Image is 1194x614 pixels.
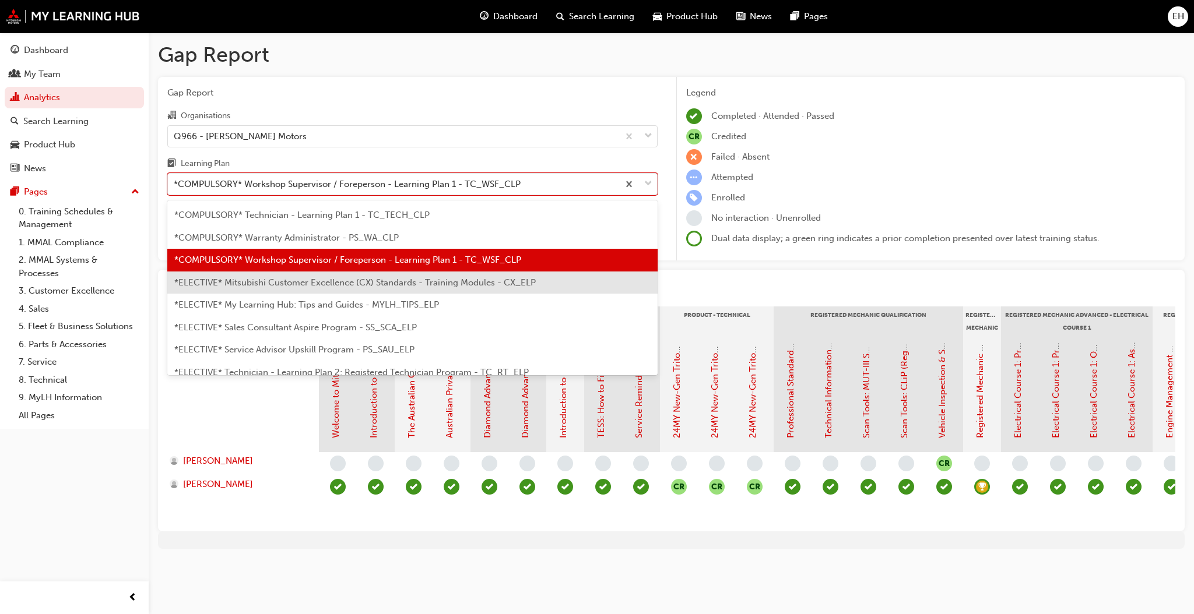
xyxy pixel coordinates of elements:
span: learningRecordVerb_ACHIEVE-icon [974,479,990,495]
a: 0. Training Schedules & Management [14,203,144,234]
a: 1. MMAL Compliance [14,234,144,252]
span: EH [1172,10,1184,23]
span: *ELECTIVE* My Learning Hub: Tips and Guides - MYLH_TIPS_ELP [174,299,439,310]
span: News [750,10,772,23]
span: learningRecordVerb_FAIL-icon [686,149,702,165]
button: Pages [5,181,144,203]
span: learningRecordVerb_NONE-icon [861,456,876,471]
span: learningRecordVerb_NONE-icon [785,456,800,471]
span: search-icon [556,9,564,24]
span: *ELECTIVE* Service Advisor Upskill Program - PS_SAU_ELP [174,344,415,355]
span: learningRecordVerb_PASS-icon [1012,479,1028,495]
a: 3. Customer Excellence [14,282,144,300]
span: learningRecordVerb_NONE-icon [633,456,649,471]
span: pages-icon [10,187,19,197]
span: news-icon [10,164,19,174]
span: Dual data display; a green ring indicates a prior completion presented over latest training status. [711,233,1100,244]
span: learningRecordVerb_COMPLETE-icon [595,479,611,495]
a: Introduction to MiDealerAssist [558,316,568,438]
div: *COMPULSORY* Workshop Supervisor / Foreperson - Learning Plan 1 - TC_WSF_CLP [174,178,521,191]
span: learningRecordVerb_NONE-icon [557,456,573,471]
span: guage-icon [10,45,19,56]
span: learningRecordVerb_PASS-icon [444,479,459,495]
div: Registered Mechanic Qualification [774,306,963,336]
div: Pages [24,185,48,199]
button: DashboardMy TeamAnalyticsSearch LearningProduct HubNews [5,37,144,181]
span: learningRecordVerb_NONE-icon [595,456,611,471]
a: [PERSON_NAME] [170,478,308,491]
a: 2. MMAL Systems & Processes [14,251,144,282]
span: learningRecordVerb_PASS-icon [519,479,535,495]
a: news-iconNews [727,5,781,29]
div: Dashboard [24,44,68,57]
span: learningRecordVerb_ATTEMPT-icon [686,170,702,185]
span: learningplan-icon [167,159,176,170]
div: Registered Mechanic Advanced - Electrical Course 1 [1001,306,1153,336]
span: learningRecordVerb_NONE-icon [709,456,725,471]
span: chart-icon [10,93,19,103]
span: pages-icon [791,9,799,24]
button: null-icon [936,456,952,471]
span: [PERSON_NAME] [183,478,253,491]
span: learningRecordVerb_PASS-icon [557,479,573,495]
span: learningRecordVerb_PASS-icon [1126,479,1142,495]
span: learningRecordVerb_NONE-icon [444,456,459,471]
span: prev-icon [128,591,137,605]
div: Learning Plan [181,158,230,170]
span: learningRecordVerb_NONE-icon [1050,456,1066,471]
span: learningRecordVerb_PASS-icon [898,479,914,495]
span: learningRecordVerb_PASS-icon [633,479,649,495]
span: *ELECTIVE* Mitsubishi Customer Excellence (CX) Standards - Training Modules - CX_ELP [174,277,536,288]
a: Product Hub [5,134,144,156]
span: Credited [711,131,746,142]
span: null-icon [747,479,763,495]
a: pages-iconPages [781,5,837,29]
span: learningRecordVerb_NONE-icon [671,456,687,471]
span: learningRecordVerb_ENROLL-icon [686,190,702,206]
h1: Gap Report [158,42,1185,68]
span: learningRecordVerb_NONE-icon [747,456,763,471]
a: My Team [5,63,144,85]
span: learningRecordVerb_ATTEND-icon [1088,479,1104,495]
a: mmal [6,9,140,24]
div: Organisations [181,110,230,122]
span: up-icon [131,185,139,200]
span: learningRecordVerb_PASS-icon [368,479,384,495]
span: *COMPULSORY* Technician - Learning Plan 1 - TC_TECH_CLP [174,210,430,220]
button: null-icon [671,479,687,495]
span: car-icon [10,140,19,150]
span: *COMPULSORY* Warranty Administrator - PS_WA_CLP [174,232,399,243]
span: *ELECTIVE* Technician - Learning Plan 2: Registered Technician Program - TC_RT_ELP [174,367,529,377]
span: organisation-icon [167,111,176,121]
div: Search Learning [23,115,89,128]
a: Dashboard [5,40,144,61]
a: All Pages [14,407,144,425]
span: learningRecordVerb_NONE-icon [1126,456,1142,471]
span: learningRecordVerb_NONE-icon [330,456,346,471]
span: Attempted [711,172,753,182]
div: Registered Mechanic Status [963,306,1001,336]
span: Enrolled [711,192,745,203]
span: Search Learning [569,10,634,23]
span: *ELECTIVE* Sales Consultant Aspire Program - SS_SCA_ELP [174,322,417,333]
span: learningRecordVerb_COMPLETE-icon [686,108,702,124]
button: EH [1168,6,1188,27]
span: learningRecordVerb_NONE-icon [898,456,914,471]
span: news-icon [736,9,745,24]
a: Analytics [5,87,144,108]
div: Legend [686,86,1176,100]
span: people-icon [10,69,19,80]
a: 5. Fleet & Business Solutions [14,317,144,336]
span: learningRecordVerb_NONE-icon [368,456,384,471]
a: Registered Mechanic Qualification Status [975,272,985,438]
span: learningRecordVerb_PASS-icon [861,479,876,495]
span: learningRecordVerb_NONE-icon [686,210,702,226]
div: Product Hub [24,138,75,151]
span: No interaction · Unenrolled [711,213,821,223]
span: learningRecordVerb_NONE-icon [1088,456,1104,471]
span: guage-icon [480,9,489,24]
span: learningRecordVerb_NONE-icon [823,456,838,471]
span: learningRecordVerb_NONE-icon [519,456,535,471]
span: [PERSON_NAME] [183,454,253,468]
